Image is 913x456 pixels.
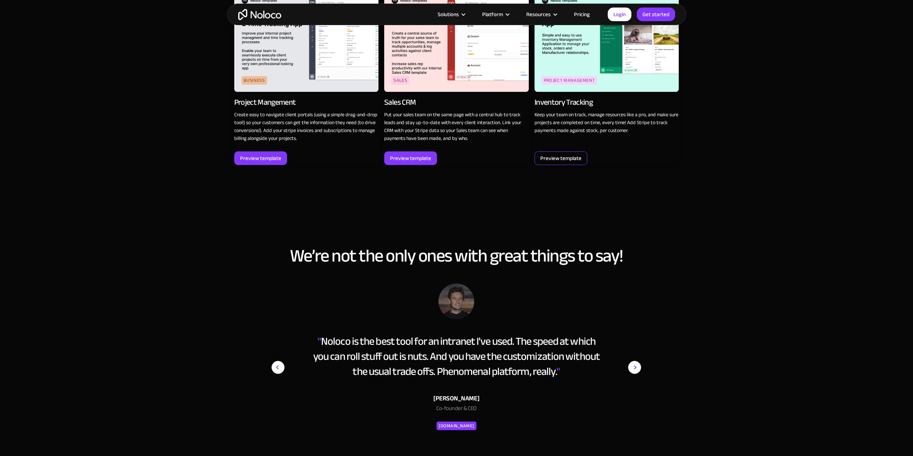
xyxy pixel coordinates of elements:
[390,154,431,163] div: Preview template
[391,76,409,85] div: sales
[556,361,560,381] span: "
[540,154,582,163] div: Preview template
[526,10,551,19] div: Resources
[310,334,603,379] div: Noloco is the best tool for an intranet I've used. The speed at which you can roll stuff out is n...
[241,76,267,85] div: Business
[637,8,675,21] a: Get started
[565,10,599,19] a: Pricing
[384,111,529,142] p: Put your sales team on the same page with a central hub to track leads and stay up-to-date with e...
[542,76,597,85] div: Project Management
[482,10,503,19] div: Platform
[317,331,321,351] span: “
[438,10,459,19] div: Solutions
[608,8,631,21] a: Login
[238,9,281,20] a: home
[517,10,565,19] div: Resources
[384,97,416,107] div: Sales CRM
[272,283,641,431] div: 1 of 15
[535,111,679,135] p: Keep your team on track, manage resources like a pro, and make sure projects are completed on tim...
[234,111,379,142] p: Create easy to navigate client portals (using a simple drag-and-drop tool!) so your customers can...
[234,97,296,107] div: Project Mangement
[429,10,473,19] div: Solutions
[310,393,603,404] div: [PERSON_NAME]
[240,154,281,163] div: Preview template
[473,10,517,19] div: Platform
[535,97,593,107] div: Inventory Tracking
[439,422,474,430] div: [DOMAIN_NAME]
[310,404,603,416] div: Co-founder & CEO
[234,246,679,265] h2: We’re not the only ones with great things to say!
